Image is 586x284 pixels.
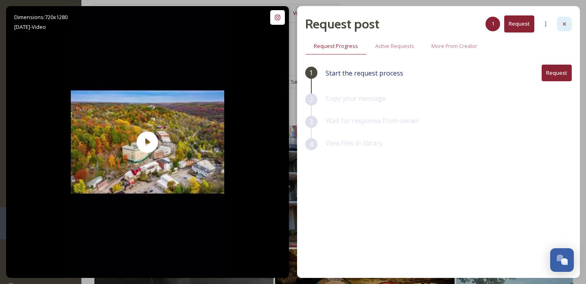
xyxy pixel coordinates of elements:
button: Open Chat [550,248,574,272]
button: Request [542,65,572,81]
h2: Request post [305,14,379,34]
span: Start the request process [326,68,403,78]
span: View files in library [326,139,383,147]
span: 4 [309,139,313,149]
span: Request Progress [314,42,358,50]
span: [DATE] - Video [14,23,46,30]
span: Wait for response from owner [326,116,419,125]
button: Request [504,15,534,32]
img: thumbnail [71,6,224,278]
span: Dimensions: 720 x 1280 [14,13,68,21]
span: 1 [309,68,313,78]
span: More From Creator [431,42,477,50]
span: 2 [309,95,313,104]
span: 1 [492,20,494,28]
span: 3 [309,117,313,127]
span: Active Requests [375,42,414,50]
span: Copy your message [326,94,386,103]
